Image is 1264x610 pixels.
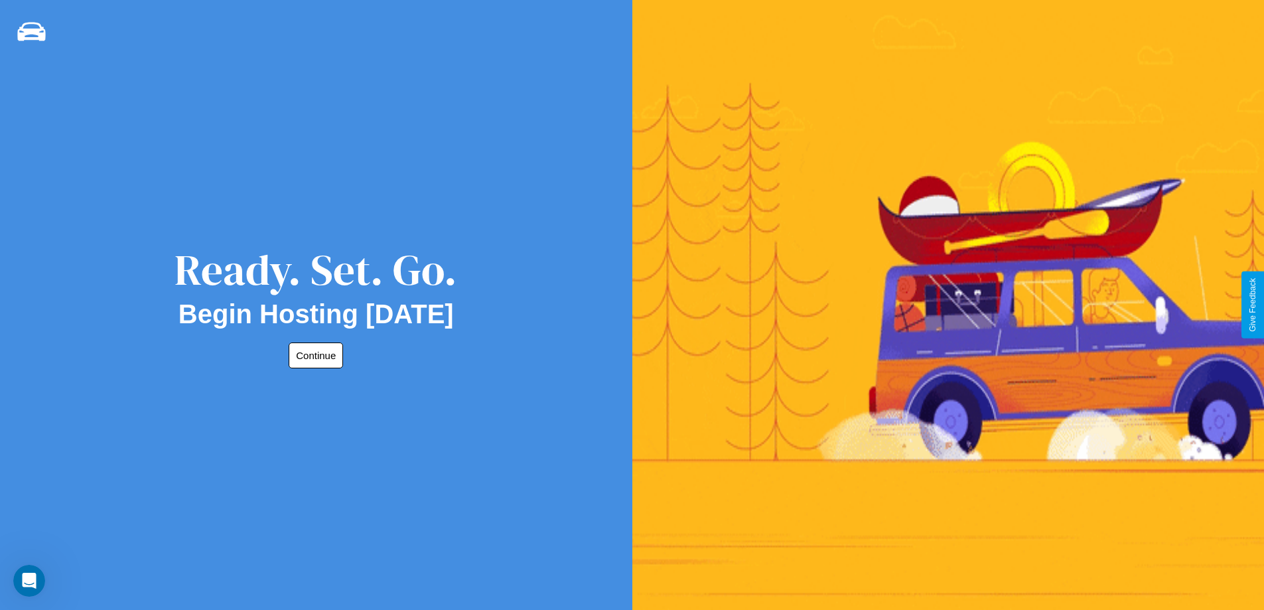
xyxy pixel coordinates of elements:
div: Give Feedback [1248,278,1257,332]
button: Continue [289,343,343,368]
div: Ready. Set. Go. [175,240,457,299]
h2: Begin Hosting [DATE] [178,299,454,329]
iframe: Intercom live chat [13,565,45,597]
